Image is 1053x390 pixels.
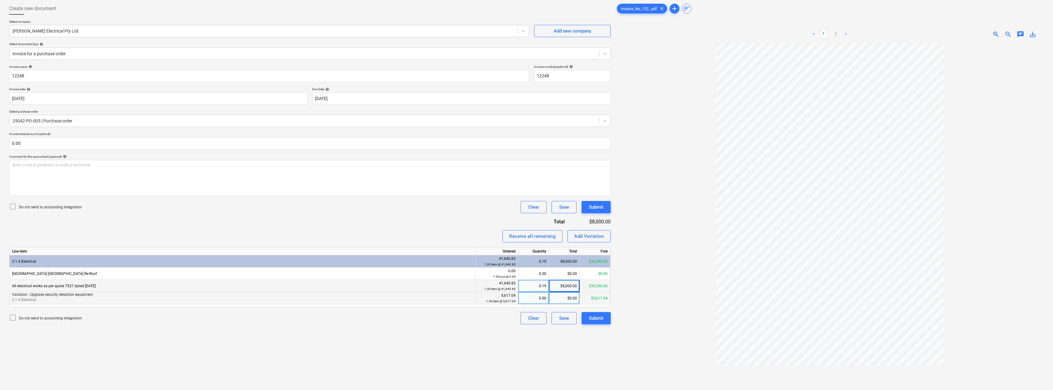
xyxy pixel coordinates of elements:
small: 1.00 item @ 5,617.04 [486,299,516,303]
iframe: Chat Widget [1022,361,1053,390]
input: Invoice name [9,70,529,82]
span: chat [1017,31,1024,38]
span: help [568,65,573,68]
div: Free [580,248,610,255]
div: Line-item [10,248,475,255]
span: zoom_out [1005,31,1012,38]
span: help [25,87,30,91]
div: Add Variation [574,232,604,240]
div: 0.00 [521,292,546,304]
div: 41,640.83 [478,280,516,292]
div: Save [559,203,569,211]
div: Clear [528,314,539,322]
span: Invoice_No_122...pdf [617,6,661,11]
button: Clear [521,312,547,324]
div: All electrical works as per quote 7537 dated [DATE] [10,280,475,292]
div: Comment for the accountant (optional) [9,155,611,159]
button: Submit [582,201,611,213]
div: $0.00 [549,292,580,304]
input: Invoice date not specified [9,92,307,105]
span: sort [683,5,690,12]
div: $30,390.66 [580,255,610,268]
div: Invoice number (optional) [534,65,611,69]
span: help [324,87,329,91]
span: help [38,42,43,46]
div: $8,000.00 [549,255,580,268]
input: Invoice total amount (optional) [9,137,611,150]
button: Receive all remaining [502,230,563,242]
p: Select company [9,20,529,25]
div: Ordered [475,248,518,255]
span: clear [658,5,666,12]
button: Clear [521,201,547,213]
span: 3.1.4 Electrical [12,259,36,264]
div: Due date [312,87,610,91]
small: 1.00 item @ 41,640.83 [484,287,516,291]
div: $8,000.00 [575,218,611,225]
button: Submit [582,312,611,324]
span: help [27,65,32,68]
a: Previous page [810,31,817,38]
button: Save [551,312,577,324]
div: 5,617.04 [478,293,516,304]
div: $0.00 [580,268,610,280]
small: 1.00 pcs @ 0.00 [493,275,516,278]
p: Do not send to accounting integration [19,316,82,321]
div: Submit [589,203,603,211]
div: Invoice name [9,65,529,69]
button: Add new company [534,25,611,37]
a: Page 2 [832,31,840,38]
div: 0.19 [521,255,546,268]
p: Invoice total amount (optional) [9,132,611,137]
div: 0.00 [521,268,546,280]
div: $8,000.00 [549,280,580,292]
button: Add Variation [567,230,611,242]
div: 0.19 [521,280,546,292]
div: Quantity [518,248,549,255]
div: Receive all remaining [509,232,556,240]
div: Clear [528,203,539,211]
span: add [671,5,678,12]
p: Select purchase order [9,110,611,115]
div: Invoice_No_122...pdf [617,4,667,14]
small: 1.00 Item @ 41,640.83 [484,263,516,266]
span: save_alt [1029,31,1036,38]
div: $5,617.04 [580,292,610,304]
div: Save [559,314,569,322]
div: Select document type [9,42,611,46]
div: 0.00 [478,268,516,280]
input: Due date not specified [312,92,610,105]
span: help [62,155,67,158]
span: Variation - Upgrade security detection equipment [12,292,93,297]
button: Save [551,201,577,213]
span: zoom_in [992,31,1000,38]
div: Submit [589,314,603,322]
a: Next page [842,31,849,38]
a: Page 1 is your current page [820,31,827,38]
span: Create new document [9,5,56,12]
div: 41,640.83 [478,256,516,267]
input: Invoice number [534,70,611,82]
div: [GEOGRAPHIC_DATA] [GEOGRAPHIC_DATA] Re-Roof [10,268,475,280]
p: Do not send to accounting integration [19,205,82,210]
div: $0.00 [549,268,580,280]
div: Total [549,248,580,255]
div: Invoice date [9,87,307,91]
div: Total [531,218,575,225]
div: Add new company [554,27,591,35]
span: 3.1.4 Electrical [12,298,36,302]
div: $30,390.66 [580,280,610,292]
